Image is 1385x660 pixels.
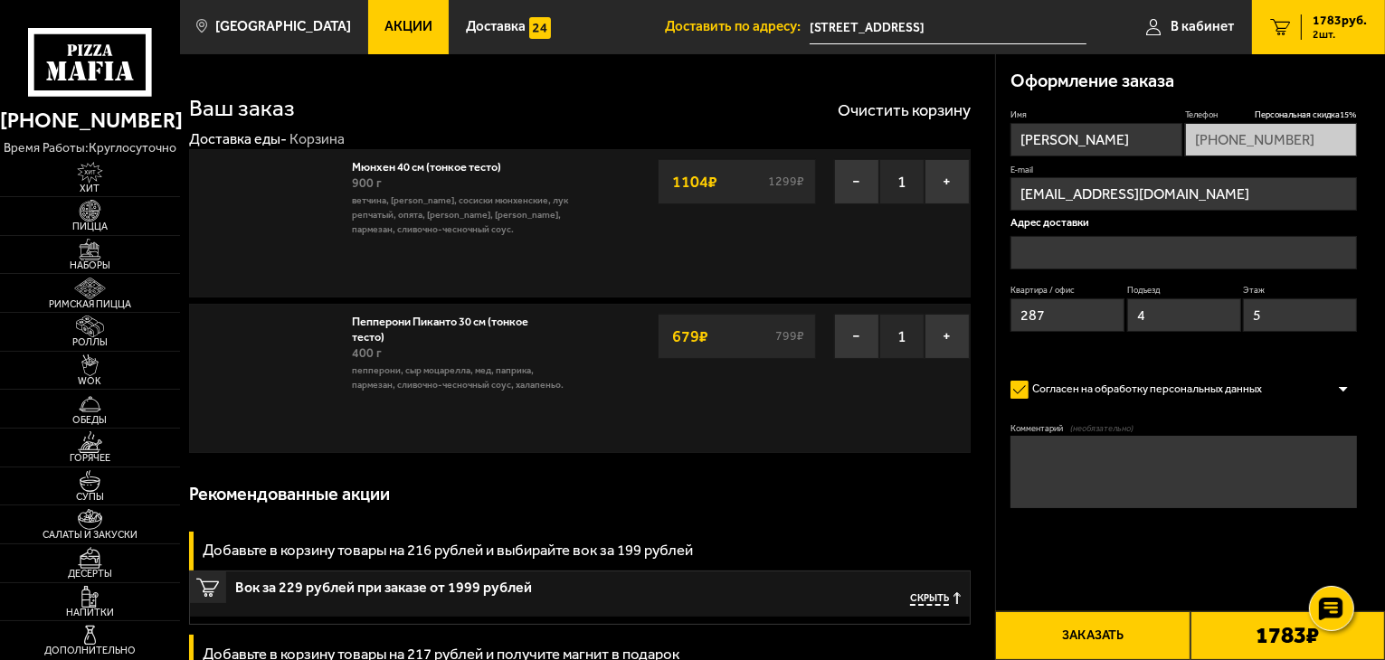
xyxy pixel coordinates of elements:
label: Этаж [1243,284,1357,296]
span: Вок за 229 рублей при заказе от 1999 рублей [235,571,703,595]
span: 1 [879,159,925,204]
span: В кабинет [1171,20,1234,33]
label: Подъезд [1127,284,1241,296]
p: Адрес доставки [1010,218,1357,229]
input: Ваш адрес доставки [810,11,1086,44]
button: Заказать [995,611,1190,660]
label: Квартира / офис [1010,284,1124,296]
h3: Добавьте в корзину товары на 216 рублей и выбирайте вок за 199 рублей [203,542,693,558]
span: Персональная скидка 15 % [1255,108,1357,120]
span: Акции [384,20,432,33]
strong: 1104 ₽ [668,165,722,199]
input: @ [1010,177,1357,211]
span: 1783 руб. [1313,14,1367,27]
span: Доставка [466,20,526,33]
span: Скрыть [910,592,949,606]
p: пепперони, сыр Моцарелла, мед, паприка, пармезан, сливочно-чесночный соус, халапеньо. [352,363,571,392]
b: 1783 ₽ [1256,624,1319,647]
button: + [925,159,970,204]
h3: Рекомендованные акции [189,486,390,504]
span: [GEOGRAPHIC_DATA] [215,20,351,33]
label: Имя [1010,108,1182,120]
span: Доставить по адресу: [665,20,810,33]
button: − [834,159,879,204]
span: 1 [879,314,925,359]
label: Комментарий [1010,422,1357,434]
a: Мюнхен 40 см (тонкое тесто) [352,156,516,174]
div: Корзина [289,130,345,149]
h3: Оформление заказа [1010,72,1174,90]
strong: 679 ₽ [668,319,713,354]
label: Телефон [1185,108,1357,120]
span: 2 шт. [1313,29,1367,40]
span: 400 г [352,345,382,361]
label: Согласен на обработку персональных данных [1010,375,1276,404]
button: − [834,314,879,359]
input: +7 ( [1185,123,1357,156]
img: 15daf4d41897b9f0e9f617042186c801.svg [529,17,551,39]
label: E-mail [1010,164,1357,175]
span: 900 г [352,175,382,191]
p: ветчина, [PERSON_NAME], сосиски мюнхенские, лук репчатый, опята, [PERSON_NAME], [PERSON_NAME], па... [352,193,571,237]
button: + [925,314,970,359]
input: Имя [1010,123,1182,156]
s: 1299 ₽ [766,175,807,188]
button: Скрыть [910,592,961,606]
a: Пепперони Пиканто 30 см (тонкое тесто) [352,310,528,343]
a: Доставка еды- [189,130,287,147]
span: (необязательно) [1070,422,1134,434]
h1: Ваш заказ [189,97,295,120]
s: 799 ₽ [773,330,807,343]
button: Очистить корзину [838,102,971,118]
